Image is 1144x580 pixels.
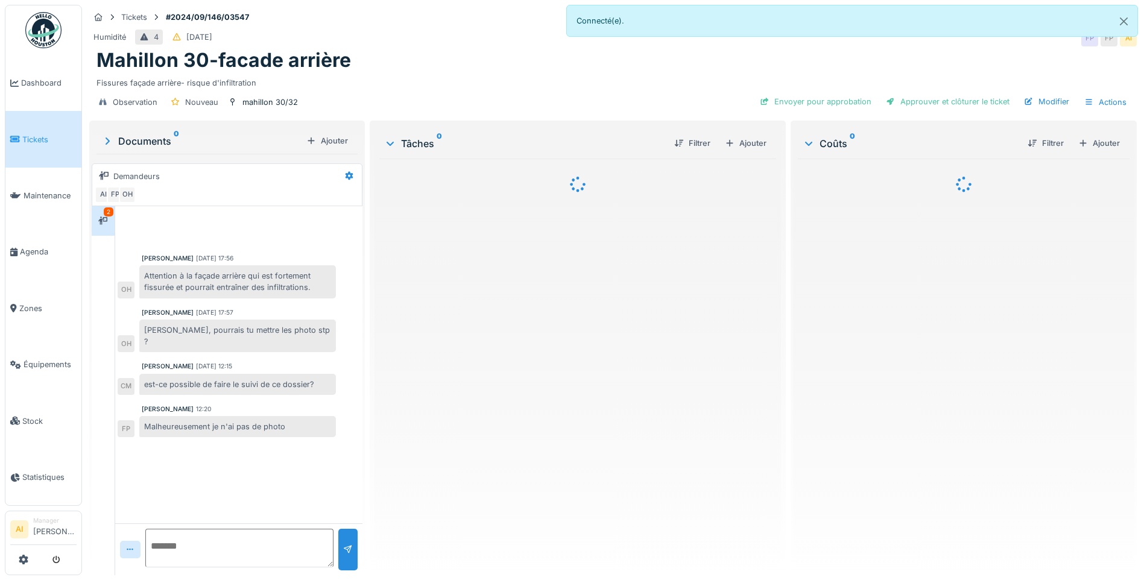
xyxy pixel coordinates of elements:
a: AI Manager[PERSON_NAME] [10,516,77,545]
div: [DATE] [186,31,212,43]
span: Maintenance [24,190,77,201]
div: est-ce possible de faire le suivi de ce dossier? [139,374,336,395]
span: Zones [19,303,77,314]
div: CM [118,378,134,395]
div: AI [95,186,112,203]
div: Approuver et clôturer le ticket [881,93,1014,110]
h1: Mahillon 30-facade arrière [96,49,351,72]
div: [PERSON_NAME], pourrais tu mettre les photo stp ? [139,320,336,352]
a: Agenda [5,224,81,280]
li: AI [10,520,28,538]
div: Filtrer [669,135,715,151]
sup: 0 [437,136,442,151]
div: OH [118,282,134,298]
div: 12:20 [196,405,211,414]
div: Actions [1079,93,1132,111]
div: Humidité [93,31,126,43]
a: Équipements [5,336,81,392]
a: Zones [5,280,81,336]
div: FP [107,186,124,203]
div: FP [1101,30,1117,46]
span: Stock [22,415,77,427]
div: Fissures façade arrière- risque d'infiltration [96,72,1130,89]
a: Statistiques [5,449,81,505]
img: Badge_color-CXgf-gQk.svg [25,12,62,48]
div: AI [1120,30,1137,46]
li: [PERSON_NAME] [33,516,77,542]
div: [PERSON_NAME] [142,254,194,263]
div: 2 [104,207,113,216]
span: Dashboard [21,77,77,89]
a: Dashboard [5,55,81,111]
div: Ajouter [720,135,771,151]
span: Tickets [22,134,77,145]
div: [DATE] 17:57 [196,308,233,317]
div: Tickets [121,11,147,23]
a: Stock [5,392,81,449]
a: Tickets [5,111,81,167]
div: Malheureusement je n'ai pas de photo [139,416,336,437]
div: Tâches [384,136,665,151]
div: Demandeurs [113,171,160,182]
div: 4 [154,31,159,43]
strong: #2024/09/146/03547 [161,11,254,23]
div: Ajouter [1073,135,1125,151]
div: Envoyer pour approbation [755,93,876,110]
button: Close [1110,5,1137,37]
div: Modifier [1019,93,1074,110]
div: Observation [113,96,157,108]
div: OH [118,335,134,352]
span: Équipements [24,359,77,370]
div: FP [1081,30,1098,46]
div: Attention à la façade arrière qui est fortement fissurée et pourrait entraîner des infiltrations. [139,265,336,298]
div: [PERSON_NAME] [142,362,194,371]
sup: 0 [174,134,179,148]
div: Manager [33,516,77,525]
div: [DATE] 17:56 [196,254,233,263]
div: [DATE] 12:15 [196,362,232,371]
div: Connecté(e). [566,5,1139,37]
div: Ajouter [302,133,353,149]
span: Agenda [20,246,77,257]
div: [PERSON_NAME] [142,308,194,317]
span: Statistiques [22,471,77,483]
div: Nouveau [185,96,218,108]
div: Documents [101,134,302,148]
div: Coûts [803,136,1018,151]
a: Maintenance [5,168,81,224]
div: [PERSON_NAME] [142,405,194,414]
sup: 0 [850,136,855,151]
div: mahillon 30/32 [242,96,298,108]
div: FP [118,420,134,437]
div: Filtrer [1023,135,1069,151]
div: OH [119,186,136,203]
